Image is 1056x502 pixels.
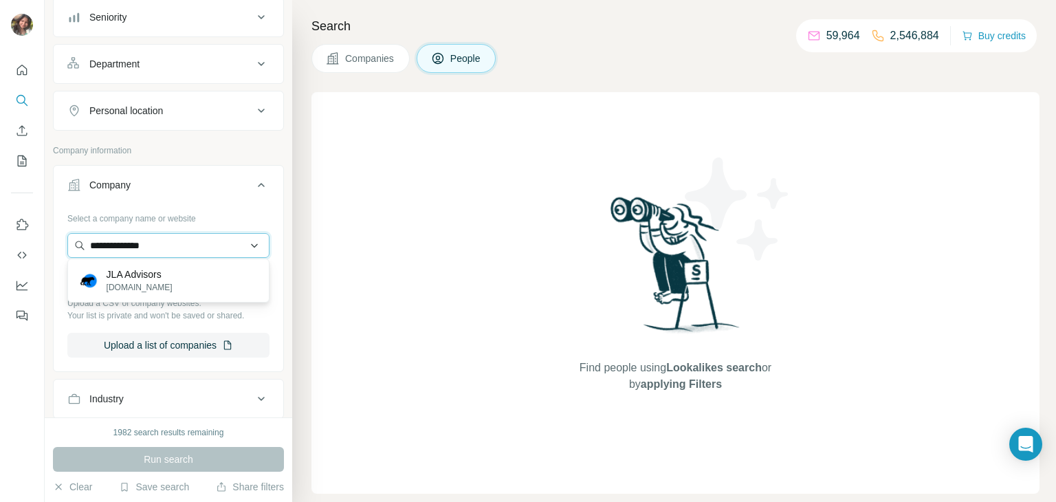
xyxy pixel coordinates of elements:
span: Companies [345,52,395,65]
img: Avatar [11,14,33,36]
img: Surfe Illustration - Woman searching with binoculars [604,193,747,347]
div: Open Intercom Messenger [1009,428,1042,461]
p: Company information [53,144,284,157]
button: Clear [53,480,92,494]
p: JLA Advisors [107,268,173,281]
button: Dashboard [11,273,33,298]
button: Use Surfe on LinkedIn [11,212,33,237]
button: Enrich CSV [11,118,33,143]
img: Surfe Illustration - Stars [676,147,800,271]
button: Industry [54,382,283,415]
p: [DOMAIN_NAME] [107,281,173,294]
button: Search [11,88,33,113]
div: Industry [89,392,124,406]
button: Save search [119,480,189,494]
h4: Search [311,17,1039,36]
button: Personal location [54,94,283,127]
button: Upload a list of companies [67,333,269,358]
div: Personal location [89,104,163,118]
div: 1982 search results remaining [113,426,224,439]
button: My lists [11,149,33,173]
div: Company [89,178,131,192]
button: Quick start [11,58,33,83]
p: 59,964 [826,28,860,44]
button: Seniority [54,1,283,34]
button: Buy credits [962,26,1026,45]
span: Lookalikes search [666,362,762,373]
span: applying Filters [641,378,722,390]
div: Seniority [89,10,126,24]
span: Find people using or by [565,360,785,393]
p: 2,546,884 [890,28,939,44]
span: People [450,52,482,65]
p: Your list is private and won't be saved or shared. [67,309,269,322]
button: Use Surfe API [11,243,33,268]
div: Select a company name or website [67,207,269,225]
button: Department [54,47,283,80]
p: Upload a CSV of company websites. [67,297,269,309]
img: JLA Advisors [79,271,98,290]
button: Share filters [216,480,284,494]
div: Department [89,57,140,71]
button: Feedback [11,303,33,328]
button: Company [54,168,283,207]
